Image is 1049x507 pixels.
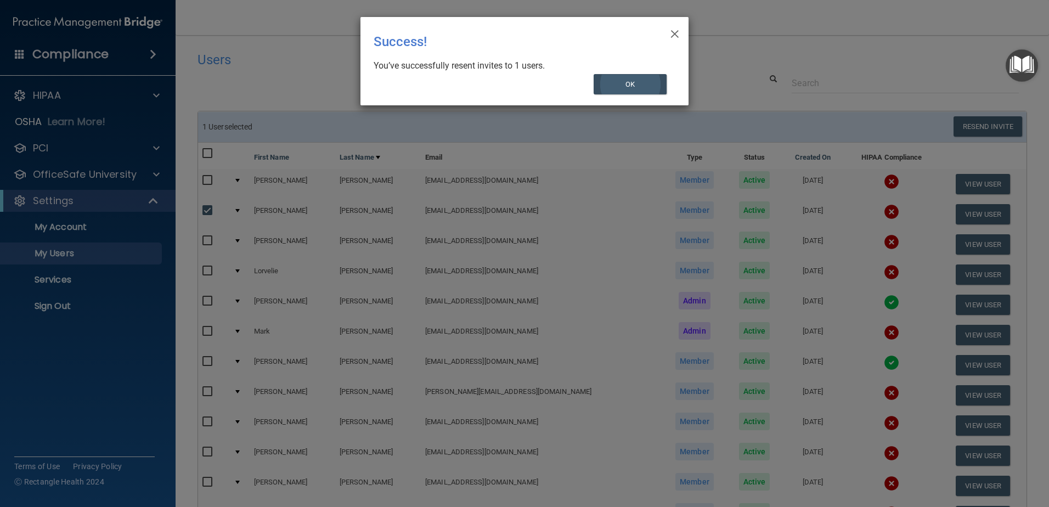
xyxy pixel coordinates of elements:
[374,26,630,58] div: Success!
[594,74,667,94] button: OK
[670,21,680,43] span: ×
[859,429,1036,473] iframe: Drift Widget Chat Controller
[1006,49,1038,82] button: Open Resource Center
[374,60,667,72] div: You’ve successfully resent invites to 1 users.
